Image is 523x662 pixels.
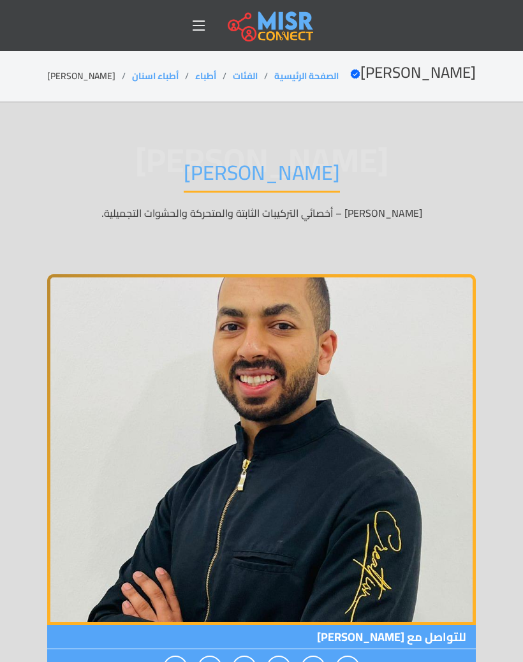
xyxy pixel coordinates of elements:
img: main.misr_connect [228,10,313,41]
a: أطباء اسنان [132,68,179,84]
img: الدكتور محمد عبدالموجود [47,274,476,625]
li: [PERSON_NAME] [47,70,132,83]
h1: [PERSON_NAME] [184,160,340,193]
p: [PERSON_NAME] – أخصائي التركيبات الثابتة والمتحركة والحشوات التجميلية. [47,205,476,236]
svg: Verified account [350,69,360,79]
span: للتواصل مع [PERSON_NAME] [47,625,476,649]
h2: [PERSON_NAME] [350,64,476,82]
a: الصفحة الرئيسية [274,68,339,84]
a: أطباء [195,68,216,84]
a: الفئات [233,68,258,84]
